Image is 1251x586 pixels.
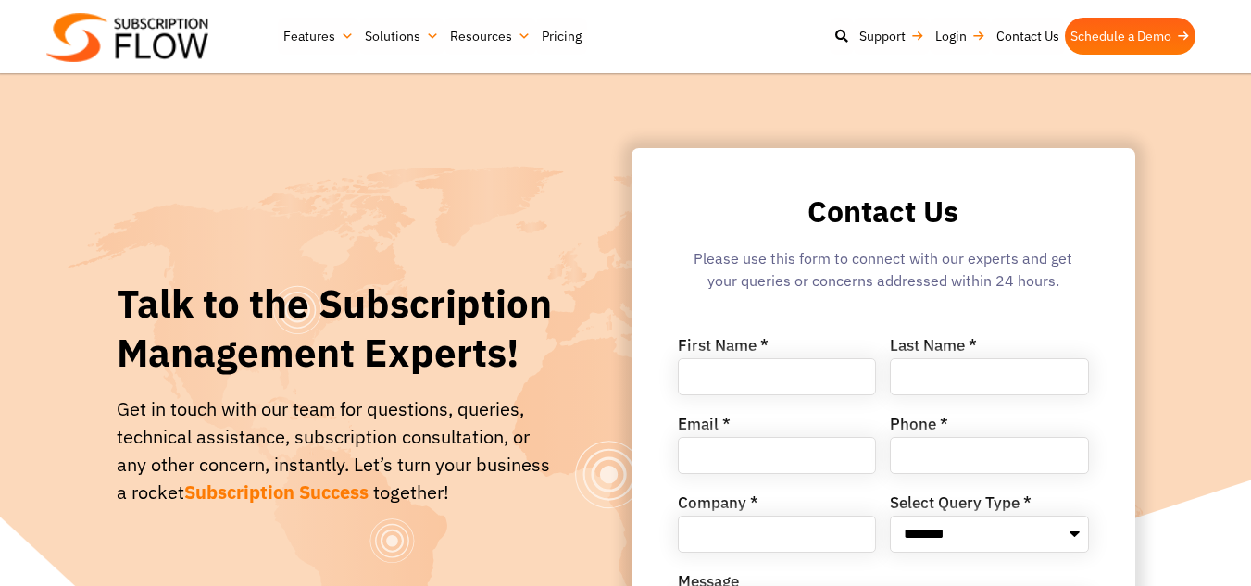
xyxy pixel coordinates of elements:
[678,247,1089,301] div: Please use this form to connect with our experts and get your queries or concerns addressed withi...
[678,495,758,516] label: Company *
[359,18,444,55] a: Solutions
[890,417,948,437] label: Phone *
[678,194,1089,229] h2: Contact Us
[444,18,536,55] a: Resources
[890,338,977,358] label: Last Name *
[890,495,1032,516] label: Select Query Type *
[278,18,359,55] a: Features
[117,280,562,377] h1: Talk to the Subscription Management Experts!
[117,395,562,506] div: Get in touch with our team for questions, queries, technical assistance, subscription consultatio...
[930,18,991,55] a: Login
[536,18,587,55] a: Pricing
[184,480,369,505] span: Subscription Success
[46,13,208,62] img: Subscriptionflow
[991,18,1065,55] a: Contact Us
[1065,18,1195,55] a: Schedule a Demo
[678,417,731,437] label: Email *
[678,338,769,358] label: First Name *
[854,18,930,55] a: Support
